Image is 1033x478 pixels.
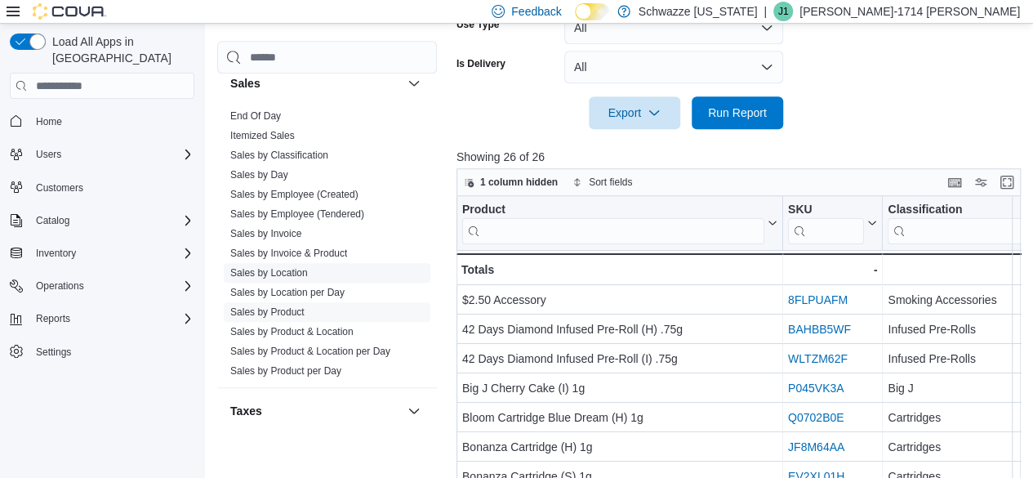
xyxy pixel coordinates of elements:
span: Sales by Invoice & Product [230,247,347,260]
span: Dark Mode [575,20,576,21]
button: Customers [3,176,201,199]
span: Catalog [29,211,194,230]
div: - [788,260,877,279]
span: Feedback [511,3,561,20]
a: Sales by Employee (Tendered) [230,208,364,220]
div: Product [462,203,764,218]
span: Users [29,145,194,164]
h3: Taxes [230,403,262,419]
p: Showing 26 of 26 [456,149,1026,165]
a: Settings [29,342,78,362]
p: | [764,2,767,21]
a: Itemized Sales [230,130,295,141]
button: All [564,51,783,83]
a: Sales by Product [230,306,305,318]
span: Sales by Employee (Tendered) [230,208,364,221]
a: Sales by Location per Day [230,287,345,298]
button: Export [589,96,680,129]
button: Catalog [3,209,201,232]
button: Operations [29,276,91,296]
span: Settings [29,342,194,362]
button: Taxes [230,403,401,419]
p: Schwazze [US_STATE] [639,2,758,21]
button: Enter fullscreen [997,172,1017,192]
span: Operations [36,279,84,293]
div: Big J Cherry Cake (I) 1g [462,378,777,398]
a: Customers [29,178,90,198]
button: Product [462,203,777,244]
h3: Sales [230,75,260,92]
div: Totals [461,260,777,279]
a: Sales by Day [230,169,288,181]
button: Settings [3,340,201,364]
button: Sort fields [566,172,639,192]
button: SKU [788,203,877,244]
button: Users [3,143,201,166]
span: Run Report [708,105,767,121]
span: Load All Apps in [GEOGRAPHIC_DATA] [46,34,194,66]
span: Inventory [36,247,76,260]
a: Sales by Product per Day [230,365,341,377]
div: Justin-1714 Sullivan [773,2,793,21]
a: JF8M64AA [788,440,844,453]
button: Catalog [29,211,76,230]
button: Run Report [692,96,783,129]
nav: Complex example [10,102,194,406]
span: Reports [36,312,70,325]
span: Sales by Location [230,266,308,279]
label: Use Type [456,18,499,31]
span: Export [599,96,670,129]
span: Home [29,110,194,131]
span: Customers [29,177,194,198]
span: Sales by Location per Day [230,286,345,299]
button: Reports [3,307,201,330]
div: Sales [217,106,437,387]
span: Operations [29,276,194,296]
span: Inventory [29,243,194,263]
a: End Of Day [230,110,281,122]
span: Users [36,148,61,161]
span: Sort fields [589,176,632,189]
a: Sales by Employee (Created) [230,189,358,200]
span: Sales by Product per Day [230,364,341,377]
span: End Of Day [230,109,281,123]
a: Q0702B0E [788,411,844,424]
span: J1 [778,2,789,21]
button: Inventory [3,242,201,265]
a: WLTZM62F [788,352,848,365]
span: Sales by Product & Location [230,325,354,338]
a: BAHBB5WF [788,323,851,336]
span: Sales by Product [230,306,305,319]
button: Inventory [29,243,82,263]
button: Taxes [404,401,424,421]
label: Is Delivery [456,57,505,70]
div: Bloom Cartridge Blue Dream (H) 1g [462,408,777,427]
a: Sales by Product & Location [230,326,354,337]
span: Sales by Product & Location per Day [230,345,390,358]
span: Sales by Employee (Created) [230,188,358,201]
button: Reports [29,309,77,328]
div: 42 Days Diamond Infused Pre-Roll (H) .75g [462,319,777,339]
span: Home [36,115,62,128]
span: Itemized Sales [230,129,295,142]
button: 1 column hidden [457,172,564,192]
span: Reports [29,309,194,328]
button: Sales [230,75,401,92]
span: Customers [36,181,83,194]
span: Sales by Invoice [230,227,301,240]
button: Operations [3,275,201,297]
div: SKU URL [788,203,864,244]
a: Sales by Classification [230,150,328,161]
span: Sales by Classification [230,149,328,162]
div: Bonanza Cartridge (H) 1g [462,437,777,457]
span: Sales by Day [230,168,288,181]
a: Sales by Product & Location per Day [230,346,390,357]
span: Catalog [36,214,69,227]
a: Sales by Invoice [230,228,301,239]
span: 1 column hidden [480,176,558,189]
div: $2.50 Accessory [462,290,777,310]
a: Home [29,112,69,132]
button: All [564,11,783,44]
button: Keyboard shortcuts [945,172,964,192]
button: Sales [404,74,424,93]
